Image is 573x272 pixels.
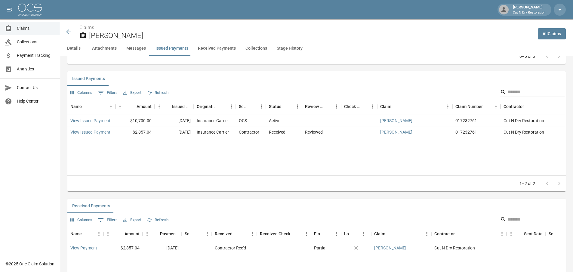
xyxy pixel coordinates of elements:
button: open drawer [4,4,16,16]
div: Reviewed [305,129,323,135]
div: Originating From [194,98,236,115]
div: Sent Date [507,225,546,242]
div: Search [500,87,565,98]
button: Export [122,88,143,97]
div: Partial [314,245,326,251]
button: Issued Payments [151,41,193,56]
button: Attachments [87,41,122,56]
button: Menu [332,229,341,238]
div: Payment Date [143,225,182,242]
div: Received [269,129,285,135]
button: Menu [203,229,212,238]
h2: [PERSON_NAME] [89,31,533,40]
button: Sort [558,230,567,238]
button: Sort [248,102,257,111]
div: Issued Date [172,98,191,115]
button: Received Payments [193,41,241,56]
a: View Issued Payment [70,118,110,124]
div: Status [266,98,302,115]
span: Help Center [17,98,55,104]
div: Contractor [434,225,455,242]
button: Sort [455,230,463,238]
button: Export [122,215,143,225]
button: Menu [248,229,257,238]
div: Lockbox [344,225,353,242]
button: Sort [324,102,332,111]
button: Menu [94,229,103,238]
a: [PERSON_NAME] [374,245,406,251]
div: Amount [137,98,152,115]
div: [DATE] [155,115,194,126]
div: Claim [377,98,452,115]
div: Amount [125,225,140,242]
button: Select columns [69,215,94,225]
p: 0–0 of 0 [519,53,535,59]
button: Sort [524,102,532,111]
div: Review Status [302,98,341,115]
button: Sort [360,102,368,111]
button: Sort [164,102,172,111]
div: $2,857.04 [116,126,155,138]
button: Show filters [96,215,119,225]
button: Menu [422,229,431,238]
button: Sort [128,102,137,111]
button: Issued Payments [67,71,110,86]
div: Cut N Dry Restoration [431,242,507,254]
div: Sent To [239,98,248,115]
div: [DATE] [143,242,182,254]
div: Name [67,225,103,242]
button: Sort [239,230,248,238]
div: Issued Date [155,98,194,115]
div: Active [269,118,280,124]
div: Sent Date [524,225,543,242]
a: View Issued Payment [70,129,110,135]
span: Payment Tracking [17,52,55,59]
div: Received Method [215,225,239,242]
button: Sort [294,230,302,238]
a: AllClaims [538,28,566,39]
div: 017232761 [455,129,477,135]
div: $10,700.00 [116,115,155,126]
div: Status [269,98,281,115]
div: Amount [116,98,155,115]
button: Menu [143,229,152,238]
button: Select columns [69,88,94,97]
span: Contact Us [17,85,55,91]
div: Claim Number [452,98,501,115]
button: Menu [106,102,116,111]
div: related-list tabs [67,199,566,213]
button: Menu [359,229,368,238]
div: anchor tabs [60,41,573,56]
button: Menu [257,102,266,111]
button: Menu [116,102,125,111]
button: Menu [302,229,311,238]
button: Menu [227,102,236,111]
p: 1–2 of 2 [519,181,535,187]
button: Refresh [145,215,170,225]
div: Sender [182,225,212,242]
div: Received Check Number [260,225,294,242]
div: Claim [371,225,431,242]
button: Sort [324,230,332,238]
div: Check Number [344,98,360,115]
div: Name [70,225,82,242]
div: Check Number [341,98,377,115]
div: Contractor Rec'd [215,245,246,251]
img: ocs-logo-white-transparent.png [18,4,42,16]
span: Collections [17,39,55,45]
button: Menu [368,102,377,111]
div: related-list tabs [67,71,566,86]
div: Received Check Number [257,225,311,242]
div: Amount [103,225,143,242]
button: Refresh [145,88,170,97]
button: Menu [293,102,302,111]
div: [DATE] [155,126,194,138]
button: Menu [507,229,516,238]
div: Claim Number [455,98,483,115]
div: 017232761 [455,118,477,124]
button: Show filters [96,88,119,97]
a: [PERSON_NAME] [380,118,412,124]
button: Details [60,41,87,56]
div: Sent Method [549,225,558,242]
div: [PERSON_NAME] [510,4,548,15]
